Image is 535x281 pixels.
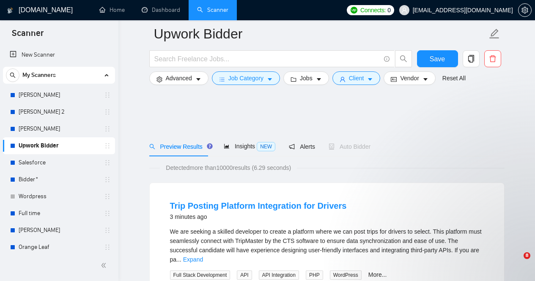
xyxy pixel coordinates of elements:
[160,163,297,172] span: Detected more than 10000 results (6.29 seconds)
[166,74,192,83] span: Advanced
[329,144,335,150] span: robot
[485,55,501,63] span: delete
[289,144,295,150] span: notification
[417,50,458,67] button: Save
[104,142,111,149] span: holder
[19,205,99,222] a: Full time
[391,76,397,82] span: idcard
[519,7,531,14] span: setting
[6,68,19,82] button: search
[197,6,228,14] a: searchScanner
[367,76,373,82] span: caret-down
[10,46,108,63] a: New Scanner
[183,256,203,263] a: Expand
[349,74,364,83] span: Client
[7,4,13,17] img: logo
[154,54,380,64] input: Search Freelance Jobs...
[212,71,280,85] button: barsJob Categorycaret-down
[430,54,445,64] span: Save
[104,227,111,234] span: holder
[442,74,466,83] a: Reset All
[329,143,370,150] span: Auto Bidder
[219,76,225,82] span: bars
[291,76,296,82] span: folder
[224,143,230,149] span: area-chart
[149,71,209,85] button: settingAdvancedcaret-down
[104,159,111,166] span: holder
[142,6,180,14] a: dashboardDashboard
[228,74,263,83] span: Job Category
[104,109,111,115] span: holder
[19,104,99,120] a: [PERSON_NAME] 2
[524,252,530,259] span: 8
[316,76,322,82] span: caret-down
[395,55,412,63] span: search
[156,76,162,82] span: setting
[99,6,125,14] a: homeHome
[101,261,109,270] span: double-left
[423,76,428,82] span: caret-down
[340,76,346,82] span: user
[22,67,56,84] span: My Scanners
[506,252,527,273] iframe: Intercom live chat
[332,71,381,85] button: userClientcaret-down
[104,244,111,251] span: holder
[149,144,155,150] span: search
[104,92,111,98] span: holder
[195,76,201,82] span: caret-down
[19,188,99,205] a: Wordpress
[400,74,419,83] span: Vendor
[484,50,501,67] button: delete
[401,7,407,13] span: user
[267,76,273,82] span: caret-down
[206,142,214,150] div: Tooltip anchor
[518,3,532,17] button: setting
[104,176,111,183] span: holder
[257,142,275,151] span: NEW
[518,7,532,14] a: setting
[463,55,479,63] span: copy
[19,137,99,154] a: Upwork Bidder
[395,50,412,67] button: search
[19,154,99,171] a: Salesforce
[19,222,99,239] a: [PERSON_NAME]
[306,270,323,280] span: PHP
[170,270,230,280] span: Full Stack Development
[489,28,500,39] span: edit
[170,212,347,222] div: 3 minutes ago
[368,271,387,278] a: More...
[104,193,111,200] span: holder
[149,143,210,150] span: Preview Results
[176,256,181,263] span: ...
[104,125,111,132] span: holder
[170,201,347,210] a: Trip Posting Platform Integration for Drivers
[300,74,313,83] span: Jobs
[19,87,99,104] a: [PERSON_NAME]
[3,46,115,63] li: New Scanner
[330,270,362,280] span: WordPress
[384,71,435,85] button: idcardVendorcaret-down
[360,5,386,15] span: Connects:
[104,210,111,217] span: holder
[387,5,391,15] span: 0
[283,71,329,85] button: folderJobscaret-down
[170,227,484,264] div: We are seeking a skilled developer to create a platform where we can post trips for drivers to se...
[259,270,299,280] span: API Integration
[463,50,480,67] button: copy
[384,56,390,62] span: info-circle
[224,143,275,150] span: Insights
[154,23,487,44] input: Scanner name...
[19,120,99,137] a: [PERSON_NAME]
[19,171,99,188] a: Bidder*
[19,239,99,256] a: Orange Leaf
[289,143,315,150] span: Alerts
[351,7,357,14] img: upwork-logo.png
[6,72,19,78] span: search
[237,270,252,280] span: API
[5,27,50,45] span: Scanner
[170,228,482,263] span: We are seeking a skilled developer to create a platform where we can post trips for drivers to se...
